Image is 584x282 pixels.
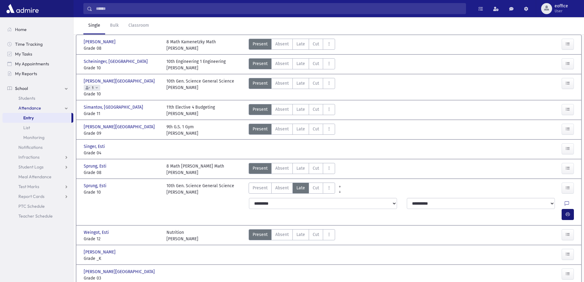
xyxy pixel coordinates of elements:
a: Home [2,25,73,34]
a: Classroom [124,17,154,34]
a: Attendance [2,103,73,113]
span: Infractions [18,154,40,160]
span: eoffice [555,4,568,9]
span: Present [253,106,268,113]
span: Grade 10 [84,65,160,71]
a: Meal Attendance [2,172,73,182]
div: 10th Gen. Science General Science [PERSON_NAME] [166,183,234,195]
a: Student Logs [2,162,73,172]
span: Teacher Schedule [18,213,53,219]
span: Late [296,126,305,132]
span: Present [253,60,268,67]
span: [PERSON_NAME][GEOGRAPHIC_DATA] [84,78,156,84]
div: 8 Math [PERSON_NAME] Math [PERSON_NAME] [166,163,224,176]
span: Grade 10 [84,189,160,195]
span: Absent [275,106,289,113]
span: [PERSON_NAME][GEOGRAPHIC_DATA] [84,268,156,275]
span: Cut [313,106,319,113]
span: Late [296,231,305,238]
span: Present [253,165,268,172]
span: Meal Attendance [18,174,52,180]
div: 10th Gen. Science General Science [PERSON_NAME] [166,78,234,97]
a: Time Tracking [2,39,73,49]
span: My Appointments [15,61,49,67]
span: Cut [313,60,319,67]
span: Late [296,185,305,191]
span: Grade 11 [84,110,160,117]
span: Cut [313,231,319,238]
span: Absent [275,60,289,67]
span: Grade 09 [84,130,160,137]
span: 1 [91,86,95,90]
div: AttTypes [249,39,335,52]
a: My Appointments [2,59,73,69]
span: My Reports [15,71,37,76]
span: Grade 03 [84,275,160,281]
div: AttTypes [249,58,335,71]
div: 11th Elective 4 Budgeting [PERSON_NAME] [166,104,215,117]
div: 9th G.S. 1 Gym [PERSON_NAME] [166,124,198,137]
span: PTC Schedule [18,203,45,209]
span: Absent [275,41,289,47]
a: Report Cards [2,191,73,201]
div: Nutrition [PERSON_NAME] [166,229,198,242]
span: Absent [275,165,289,172]
span: Present [253,231,268,238]
span: Absent [275,126,289,132]
div: 8 Math Kamenetzky Math [PERSON_NAME] [166,39,216,52]
a: My Reports [2,69,73,79]
span: Grade 10 [84,91,160,97]
span: Scheininger, [GEOGRAPHIC_DATA] [84,58,149,65]
span: Cut [313,41,319,47]
a: School [2,83,73,93]
span: Home [15,27,27,32]
input: Search [92,3,466,14]
span: List [23,125,30,130]
div: AttTypes [249,124,335,137]
span: Singer, Esti [84,143,106,150]
span: Absent [275,185,289,191]
span: Cut [313,126,319,132]
div: AttTypes [249,78,335,97]
span: My Tasks [15,51,32,57]
a: PTC Schedule [2,201,73,211]
span: Student Logs [18,164,44,170]
div: AttTypes [249,104,335,117]
span: Late [296,41,305,47]
img: AdmirePro [5,2,40,15]
span: Weingot, Esti [84,229,110,236]
a: Single [83,17,105,34]
span: [PERSON_NAME] [84,39,117,45]
span: Present [253,41,268,47]
a: Students [2,93,73,103]
span: Present [253,126,268,132]
span: Late [296,106,305,113]
a: Test Marks [2,182,73,191]
span: Present [253,185,268,191]
span: Time Tracking [15,41,43,47]
div: AttTypes [249,163,335,176]
a: Monitoring [2,133,73,142]
span: Attendance [18,105,41,111]
span: [PERSON_NAME][GEOGRAPHIC_DATA] [84,124,156,130]
div: 10th Engineering 1 Engineering [PERSON_NAME] [166,58,226,71]
span: Students [18,95,35,101]
span: Sprung, Esti [84,163,108,169]
span: Notifications [18,145,43,150]
span: User [555,9,568,14]
span: Grade 08 [84,169,160,176]
div: AttTypes [249,229,335,242]
a: Infractions [2,152,73,162]
span: Entry [23,115,34,121]
span: Present [253,80,268,87]
div: AttTypes [249,183,335,195]
a: Teacher Schedule [2,211,73,221]
span: Late [296,60,305,67]
span: Sprung, Esti [84,183,108,189]
a: Notifications [2,142,73,152]
span: Monitoring [23,135,44,140]
a: List [2,123,73,133]
span: Cut [313,80,319,87]
a: Entry [2,113,71,123]
span: Grade _K [84,255,160,262]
